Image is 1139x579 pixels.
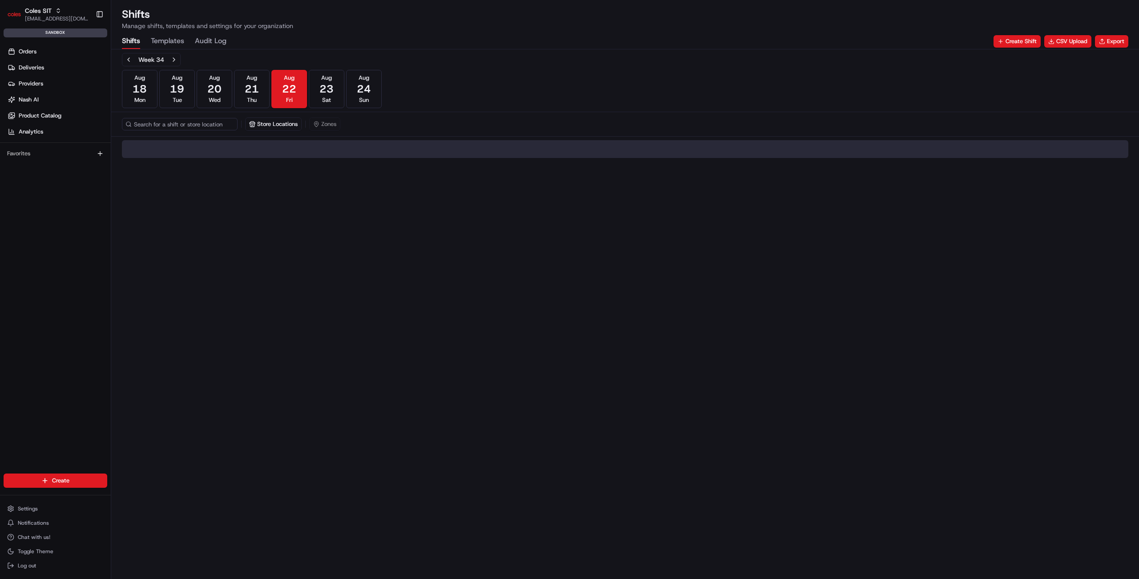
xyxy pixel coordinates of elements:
[18,519,49,526] span: Notifications
[4,109,111,123] a: Product Catalog
[1095,35,1128,48] button: Export
[159,70,195,108] button: Aug19Tue
[246,74,257,82] span: Aug
[173,96,182,104] span: Tue
[122,118,238,130] input: Search for a shift or store location
[134,74,145,82] span: Aug
[359,74,369,82] span: Aug
[122,7,293,21] h1: Shifts
[271,70,307,108] button: Aug22Fri
[4,61,111,75] a: Deliveries
[4,93,111,107] a: Nash AI
[4,474,107,488] button: Create
[19,128,43,136] span: Analytics
[168,53,180,66] button: Next week
[4,531,107,543] button: Chat with us!
[122,53,135,66] button: Previous week
[309,70,344,108] button: Aug23Sat
[1044,35,1091,48] button: CSV Upload
[4,4,92,25] button: Coles SITColes SIT[EMAIL_ADDRESS][DOMAIN_NAME]
[25,6,52,15] button: Coles SIT
[246,118,301,130] button: Store Locations
[138,55,164,64] div: Week 34
[4,517,107,529] button: Notifications
[245,117,302,131] button: Store Locations
[286,96,293,104] span: Fri
[18,548,53,555] span: Toggle Theme
[195,34,226,49] button: Audit Log
[346,70,382,108] button: Aug24Sun
[994,35,1041,48] button: Create Shift
[19,64,44,72] span: Deliveries
[19,112,61,120] span: Product Catalog
[247,96,257,104] span: Thu
[170,82,184,96] span: 19
[245,82,259,96] span: 21
[4,559,107,572] button: Log out
[52,477,69,485] span: Create
[4,545,107,558] button: Toggle Theme
[357,82,371,96] span: 24
[4,125,111,139] a: Analytics
[134,96,145,104] span: Mon
[7,7,21,21] img: Coles SIT
[18,562,36,569] span: Log out
[172,74,182,82] span: Aug
[18,505,38,512] span: Settings
[209,96,221,104] span: Wed
[319,82,334,96] span: 23
[19,48,36,56] span: Orders
[321,74,332,82] span: Aug
[133,82,147,96] span: 18
[4,28,107,37] div: sandbox
[284,74,295,82] span: Aug
[209,74,220,82] span: Aug
[19,96,39,104] span: Nash AI
[234,70,270,108] button: Aug21Thu
[197,70,232,108] button: Aug20Wed
[359,96,369,104] span: Sun
[4,77,111,91] a: Providers
[19,80,43,88] span: Providers
[207,82,222,96] span: 20
[151,34,184,49] button: Templates
[25,15,89,22] button: [EMAIL_ADDRESS][DOMAIN_NAME]
[4,45,111,59] a: Orders
[18,534,50,541] span: Chat with us!
[122,34,140,49] button: Shifts
[4,146,107,161] div: Favorites
[122,21,293,30] p: Manage shifts, templates and settings for your organization
[322,96,331,104] span: Sat
[122,70,158,108] button: Aug18Mon
[4,502,107,515] button: Settings
[282,82,296,96] span: 22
